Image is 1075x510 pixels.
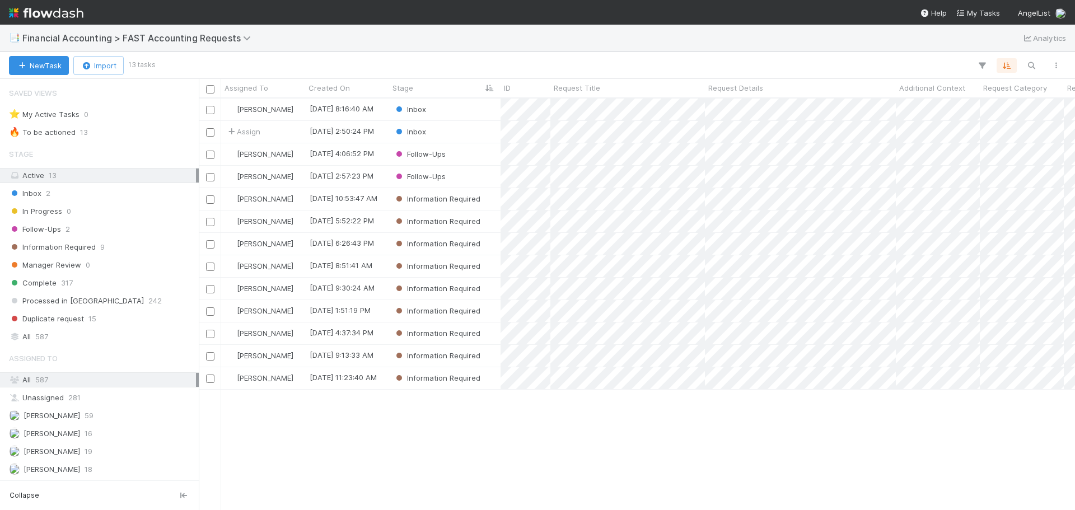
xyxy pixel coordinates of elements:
img: avatar_c0d2ec3f-77e2-40ea-8107-ee7bdb5edede.png [226,351,235,360]
span: Saved Views [9,82,57,104]
span: 9 [100,240,105,254]
span: 59 [85,409,94,423]
span: Follow-Ups [394,149,446,158]
img: avatar_e5ec2f5b-afc7-4357-8cf1-2139873d70b1.png [226,194,235,203]
div: [DATE] 8:16:40 AM [310,103,373,114]
span: 2 [66,222,70,236]
div: Information Required [394,305,480,316]
div: [DATE] 5:52:22 PM [310,215,374,226]
div: [PERSON_NAME] [226,238,293,249]
div: Inbox [394,126,426,137]
input: Toggle Row Selected [206,128,214,137]
div: [DATE] 2:50:24 PM [310,125,374,137]
div: [DATE] 11:23:40 AM [310,372,377,383]
span: [PERSON_NAME] [237,261,293,270]
span: Information Required [394,351,480,360]
span: Information Required [394,284,480,293]
img: avatar_8d06466b-a936-4205-8f52-b0cc03e2a179.png [226,373,235,382]
div: [DATE] 8:51:41 AM [310,260,372,271]
div: Information Required [394,283,480,294]
span: 317 [61,276,73,290]
div: Information Required [394,350,480,361]
div: Information Required [394,216,480,227]
div: [DATE] 4:06:52 PM [310,148,374,159]
span: Complete [9,276,57,290]
span: [PERSON_NAME] [237,217,293,226]
span: [PERSON_NAME] [24,429,80,438]
img: avatar_030f5503-c087-43c2-95d1-dd8963b2926c.png [1055,8,1066,19]
span: Additional Context [899,82,965,93]
span: Duplicate request [9,312,84,326]
div: [PERSON_NAME] [226,283,293,294]
a: My Tasks [956,7,1000,18]
span: 13 [80,125,88,139]
input: Toggle Row Selected [206,240,214,249]
div: [DATE] 10:53:47 AM [310,193,377,204]
img: avatar_e5ec2f5b-afc7-4357-8cf1-2139873d70b1.png [226,329,235,338]
span: Information Required [394,373,480,382]
input: Toggle Row Selected [206,195,214,204]
div: [PERSON_NAME] [226,171,293,182]
div: Inbox [394,104,426,115]
div: Help [920,7,947,18]
span: [PERSON_NAME] [24,465,80,474]
input: Toggle Row Selected [206,330,214,338]
button: NewTask [9,56,69,75]
img: avatar_c0d2ec3f-77e2-40ea-8107-ee7bdb5edede.png [226,261,235,270]
div: My Active Tasks [9,107,80,121]
img: avatar_c7c7de23-09de-42ad-8e02-7981c37ee075.png [9,446,20,457]
span: [PERSON_NAME] [237,329,293,338]
span: My Tasks [956,8,1000,17]
span: Stage [392,82,413,93]
span: [PERSON_NAME] [24,411,80,420]
span: [PERSON_NAME] [237,149,293,158]
div: To be actioned [9,125,76,139]
div: Information Required [394,193,480,204]
div: Follow-Ups [394,148,446,160]
span: [PERSON_NAME] [237,306,293,315]
img: avatar_e5ec2f5b-afc7-4357-8cf1-2139873d70b1.png [9,464,20,475]
span: Request Category [983,82,1047,93]
span: 13 [49,171,57,180]
div: Assign [226,126,260,137]
span: 15 [88,312,96,326]
span: Created On [309,82,350,93]
span: Information Required [394,329,480,338]
span: Follow-Ups [394,172,446,181]
img: avatar_c7c7de23-09de-42ad-8e02-7981c37ee075.png [226,149,235,158]
span: Collapse [10,490,39,500]
div: [DATE] 4:37:34 PM [310,327,373,338]
span: AngelList [1018,8,1050,17]
span: 0 [86,258,90,272]
span: Inbox [394,105,426,114]
span: ID [504,82,511,93]
div: [PERSON_NAME] [226,104,293,115]
span: ⭐ [9,109,20,119]
small: 13 tasks [128,60,156,70]
span: 242 [148,294,162,308]
span: Financial Accounting > FAST Accounting Requests [22,32,256,44]
span: Request Details [708,82,763,93]
div: Unassigned [9,391,196,405]
div: Information Required [394,327,480,339]
span: 16 [85,427,92,441]
div: [PERSON_NAME] [226,327,293,339]
span: [PERSON_NAME] [24,447,80,456]
div: [PERSON_NAME] [226,305,293,316]
span: Information Required [394,261,480,270]
div: Active [9,169,196,183]
span: Request Title [554,82,600,93]
div: [DATE] 2:57:23 PM [310,170,373,181]
input: Toggle Row Selected [206,151,214,159]
input: Toggle Row Selected [206,307,214,316]
img: avatar_e5ec2f5b-afc7-4357-8cf1-2139873d70b1.png [226,284,235,293]
span: [PERSON_NAME] [237,284,293,293]
div: [PERSON_NAME] [226,148,293,160]
span: 0 [84,107,88,121]
span: Processed in [GEOGRAPHIC_DATA] [9,294,144,308]
span: 0 [67,204,71,218]
img: avatar_fee1282a-8af6-4c79-b7c7-bf2cfad99775.png [9,410,20,421]
span: Assigned To [225,82,268,93]
span: 19 [85,445,92,458]
div: [DATE] 9:13:33 AM [310,349,373,361]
